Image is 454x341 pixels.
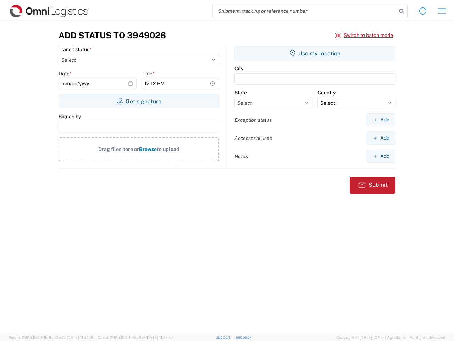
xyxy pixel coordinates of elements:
[234,46,395,60] button: Use my location
[234,90,247,96] label: State
[59,70,72,77] label: Date
[157,146,179,152] span: to upload
[367,131,395,145] button: Add
[98,146,139,152] span: Drag files here or
[335,29,393,41] button: Switch to batch mode
[67,335,94,340] span: [DATE] 11:54:36
[146,335,173,340] span: [DATE] 11:37:47
[367,113,395,126] button: Add
[350,177,395,194] button: Submit
[233,335,251,339] a: Feedback
[234,135,272,141] label: Accessorial used
[59,30,166,40] h3: Add Status to 3949026
[139,146,157,152] span: Browse
[216,335,233,339] a: Support
[367,150,395,163] button: Add
[142,70,155,77] label: Time
[336,334,445,341] span: Copyright © [DATE]-[DATE] Agistix Inc., All Rights Reserved
[317,90,336,96] label: Country
[9,335,94,340] span: Server: 2025.16.0-21b0bc45e7b
[234,65,243,72] label: City
[234,153,248,159] label: Notes
[234,117,272,123] label: Exception status
[98,335,173,340] span: Client: 2025.16.0-b4dc8a9
[59,46,92,53] label: Transit status
[59,113,81,120] label: Signed by
[59,94,219,108] button: Get signature
[213,4,397,18] input: Shipment, tracking or reference number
